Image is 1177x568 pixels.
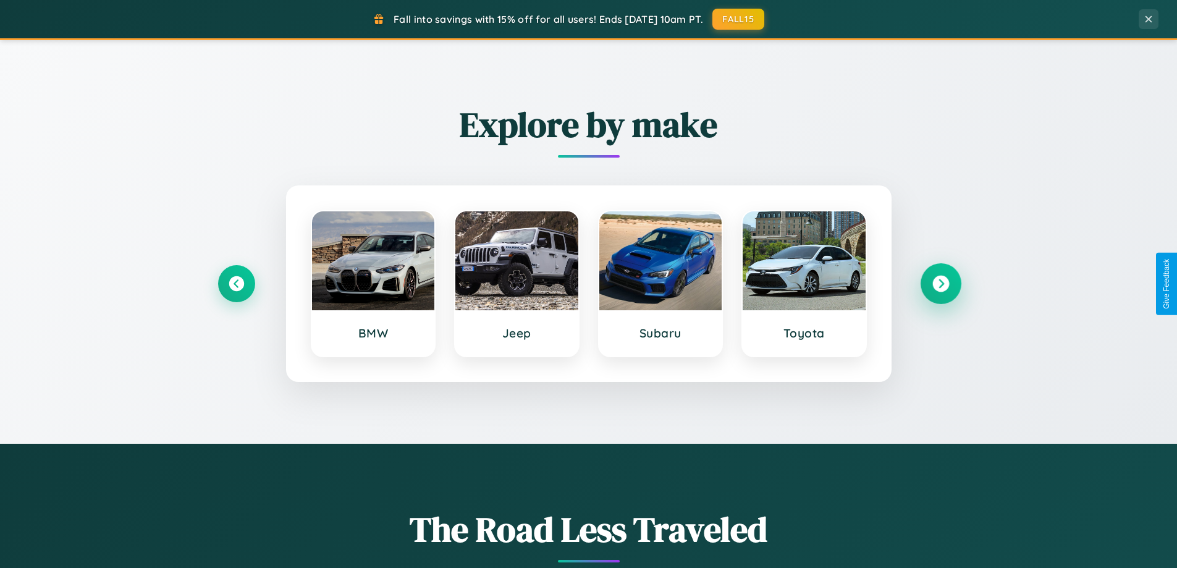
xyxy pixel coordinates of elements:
[394,13,703,25] span: Fall into savings with 15% off for all users! Ends [DATE] 10am PT.
[324,326,423,341] h3: BMW
[218,506,960,553] h1: The Road Less Traveled
[755,326,853,341] h3: Toyota
[1162,259,1171,309] div: Give Feedback
[612,326,710,341] h3: Subaru
[468,326,566,341] h3: Jeep
[218,101,960,148] h2: Explore by make
[712,9,764,30] button: FALL15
